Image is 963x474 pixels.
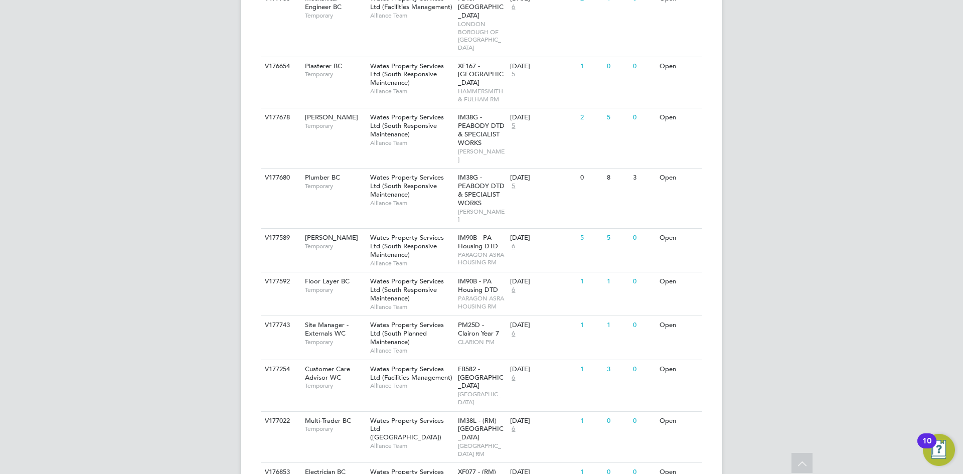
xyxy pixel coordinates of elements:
[262,272,297,291] div: V177592
[305,242,365,250] span: Temporary
[305,416,351,425] span: Multi-Trader BC
[458,147,506,163] span: [PERSON_NAME]
[657,272,701,291] div: Open
[510,330,517,338] span: 6
[510,425,517,433] span: 6
[370,87,453,95] span: Alliance Team
[510,234,575,242] div: [DATE]
[458,20,506,51] span: LONDON BOROUGH OF [GEOGRAPHIC_DATA]
[370,139,453,147] span: Alliance Team
[630,108,657,127] div: 0
[262,229,297,247] div: V177589
[578,108,604,127] div: 2
[458,277,498,294] span: IM90B - PA Housing DTD
[578,360,604,379] div: 1
[604,360,630,379] div: 3
[305,425,365,433] span: Temporary
[657,316,701,335] div: Open
[657,412,701,430] div: Open
[630,229,657,247] div: 0
[604,57,630,76] div: 0
[510,174,575,182] div: [DATE]
[604,316,630,335] div: 1
[657,57,701,76] div: Open
[262,316,297,335] div: V177743
[630,316,657,335] div: 0
[510,122,517,130] span: 5
[510,3,517,12] span: 6
[604,229,630,247] div: 5
[262,169,297,187] div: V177680
[578,169,604,187] div: 0
[305,12,365,20] span: Temporary
[305,173,340,182] span: Plumber BC
[370,303,453,311] span: Alliance Team
[510,62,575,71] div: [DATE]
[923,434,955,466] button: Open Resource Center, 10 new notifications
[604,108,630,127] div: 5
[630,412,657,430] div: 0
[305,382,365,390] span: Temporary
[458,294,506,310] span: PARAGON ASRA HOUSING RM
[657,229,701,247] div: Open
[458,338,506,346] span: CLARION PM
[578,412,604,430] div: 1
[370,365,452,382] span: Wates Property Services Ltd (Facilities Management)
[458,173,505,207] span: IM38G - PEABODY DTD & SPECIALIST WORKS
[305,113,358,121] span: [PERSON_NAME]
[922,441,931,454] div: 10
[370,173,444,199] span: Wates Property Services Ltd (South Responsive Maintenance)
[630,169,657,187] div: 3
[370,12,453,20] span: Alliance Team
[262,57,297,76] div: V176654
[458,208,506,223] span: [PERSON_NAME]
[305,70,365,78] span: Temporary
[305,277,350,285] span: Floor Layer BC
[458,113,505,147] span: IM38G - PEABODY DTD & SPECIALIST WORKS
[604,412,630,430] div: 0
[510,70,517,79] span: 5
[370,62,444,87] span: Wates Property Services Ltd (South Responsive Maintenance)
[458,442,506,457] span: [GEOGRAPHIC_DATA] RM
[458,251,506,266] span: PARAGON ASRA HOUSING RM
[578,57,604,76] div: 1
[604,272,630,291] div: 1
[305,62,342,70] span: Plasterer BC
[458,87,506,103] span: HAMMERSMITH & FULHAM RM
[604,169,630,187] div: 8
[510,374,517,382] span: 6
[458,321,499,338] span: PM25D - Clairon Year 7
[510,286,517,294] span: 6
[630,57,657,76] div: 0
[370,113,444,138] span: Wates Property Services Ltd (South Responsive Maintenance)
[510,242,517,251] span: 6
[370,199,453,207] span: Alliance Team
[458,233,498,250] span: IM90B - PA Housing DTD
[510,321,575,330] div: [DATE]
[458,365,504,390] span: FB582 - [GEOGRAPHIC_DATA]
[510,113,575,122] div: [DATE]
[305,321,349,338] span: Site Manager - Externals WC
[578,316,604,335] div: 1
[510,182,517,191] span: 5
[510,417,575,425] div: [DATE]
[262,108,297,127] div: V177678
[578,229,604,247] div: 5
[370,382,453,390] span: Alliance Team
[657,169,701,187] div: Open
[370,321,444,346] span: Wates Property Services Ltd (South Planned Maintenance)
[630,360,657,379] div: 0
[657,108,701,127] div: Open
[510,277,575,286] div: [DATE]
[458,416,504,442] span: IM38L - (RM) [GEOGRAPHIC_DATA]
[370,442,453,450] span: Alliance Team
[578,272,604,291] div: 1
[305,338,365,346] span: Temporary
[370,233,444,259] span: Wates Property Services Ltd (South Responsive Maintenance)
[370,347,453,355] span: Alliance Team
[305,122,365,130] span: Temporary
[305,233,358,242] span: [PERSON_NAME]
[262,412,297,430] div: V177022
[458,390,506,406] span: [GEOGRAPHIC_DATA]
[370,259,453,267] span: Alliance Team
